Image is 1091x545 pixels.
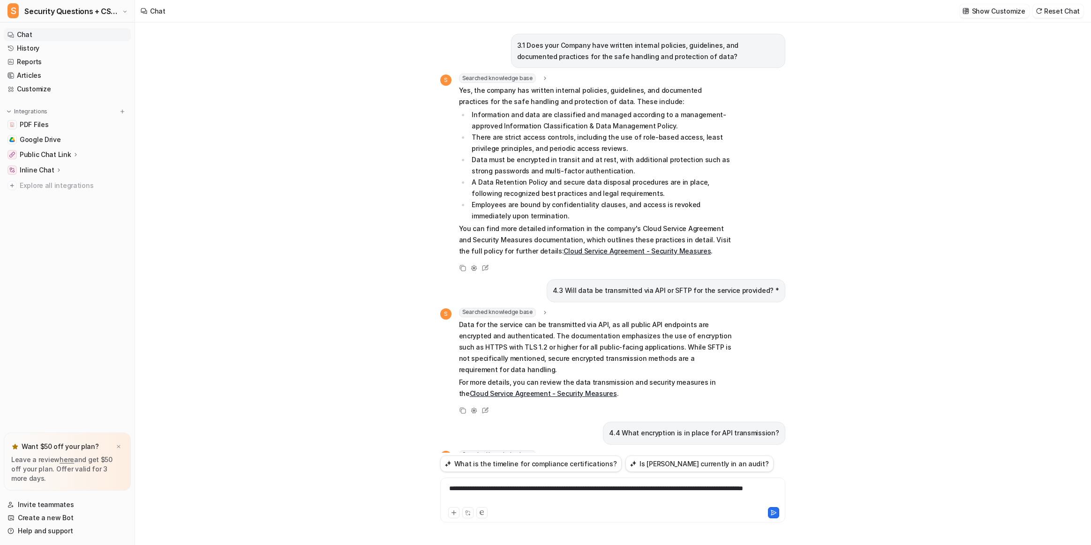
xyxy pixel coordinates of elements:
[972,6,1025,16] p: Show Customize
[4,82,131,96] a: Customize
[4,118,131,131] a: PDF FilesPDF Files
[469,154,733,177] li: Data must be encrypted in transit and at rest, with additional protection such as strong password...
[20,120,48,129] span: PDF Files
[116,444,121,450] img: x
[553,285,779,296] p: 4.3 Will data be transmitted via API or SFTP for the service provided? *
[625,455,774,472] button: Is [PERSON_NAME] currently in an audit?
[4,524,131,538] a: Help and support
[150,6,166,16] div: Chat
[11,443,19,450] img: star
[20,150,71,159] p: Public Chat Link
[4,179,131,192] a: Explore all integrations
[4,69,131,82] a: Articles
[119,108,126,115] img: menu_add.svg
[440,75,451,86] span: S
[960,4,1029,18] button: Show Customize
[20,165,54,175] p: Inline Chat
[24,5,120,18] span: Security Questions + CSA for eesel
[459,308,536,317] span: Searched knowledge base
[469,109,733,132] li: Information and data are classified and managed according to a management-approved Information Cl...
[459,85,733,107] p: Yes, the company has written internal policies, guidelines, and documented practices for the safe...
[469,177,733,199] li: A Data Retention Policy and secure data disposal procedures are in place, following recognized be...
[469,132,733,154] li: There are strict access controls, including the use of role-based access, least privilege princip...
[517,40,779,62] p: 3.1 Does your Company have written internal policies, guidelines, and documented practices for th...
[459,319,733,375] p: Data for the service can be transmitted via API, as all public API endpoints are encrypted and au...
[470,389,617,397] a: Cloud Service Agreement - Security Measures
[963,7,969,15] img: customize
[1036,7,1042,15] img: reset
[20,178,127,193] span: Explore all integrations
[459,223,733,257] p: You can find more detailed information in the company's Cloud Service Agreement and Security Meas...
[60,455,74,463] a: here
[564,247,711,255] a: Cloud Service Agreement - Security Measures
[440,455,622,472] button: What is the timeline for compliance certifications?
[440,308,451,320] span: S
[8,3,19,18] span: S
[11,455,123,483] p: Leave a review and get $50 off your plan. Offer valid for 3 more days.
[459,74,536,83] span: Searched knowledge base
[4,498,131,511] a: Invite teammates
[459,377,733,399] p: For more details, you can review the data transmission and security measures in the .
[469,199,733,222] li: Employees are bound by confidentiality clauses, and access is revoked immediately upon termination.
[9,167,15,173] img: Inline Chat
[9,137,15,142] img: Google Drive
[4,28,131,41] a: Chat
[609,427,779,439] p: 4.4 What encryption is in place for API transmission?
[14,108,47,115] p: Integrations
[4,55,131,68] a: Reports
[4,107,50,116] button: Integrations
[8,181,17,190] img: explore all integrations
[4,511,131,524] a: Create a new Bot
[4,42,131,55] a: History
[1033,4,1083,18] button: Reset Chat
[6,108,12,115] img: expand menu
[20,135,61,144] span: Google Drive
[4,133,131,146] a: Google DriveGoogle Drive
[22,442,99,451] p: Want $50 off your plan?
[440,451,451,462] span: S
[459,450,536,460] span: Searched knowledge base
[9,122,15,127] img: PDF Files
[9,152,15,157] img: Public Chat Link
